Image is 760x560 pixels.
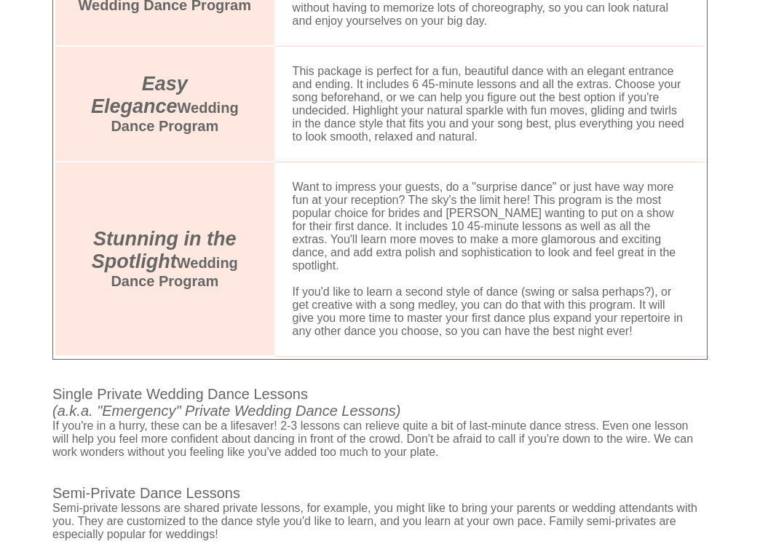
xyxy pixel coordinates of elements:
[52,419,708,459] p: If you're in a hurry, these can be a lifesaver! 2-3 lessons can relieve quite a bit of last-minut...
[91,73,188,117] span: Easy Elegance
[92,228,237,272] span: Stunning in the Spotlight
[52,485,708,502] h3: Semi-Private Dance Lessons
[52,403,401,419] em: (a.k.a. "Emergency" Private Wedding Dance Lessons)
[55,162,274,356] td: Wedding Dance Program
[55,46,274,162] td: Wedding Dance Program
[52,386,708,419] h3: Single Private Wedding Dance Lessons
[274,46,705,162] td: This package is perfect for a fun, beautiful dance with an elegant entrance and ending. It includ...
[52,502,708,541] p: Semi-private lessons are shared private lessons, for example, you might like to bring your parent...
[274,162,705,356] td: Want to impress your guests, do a "surprise dance" or just have way more fun at your reception? T...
